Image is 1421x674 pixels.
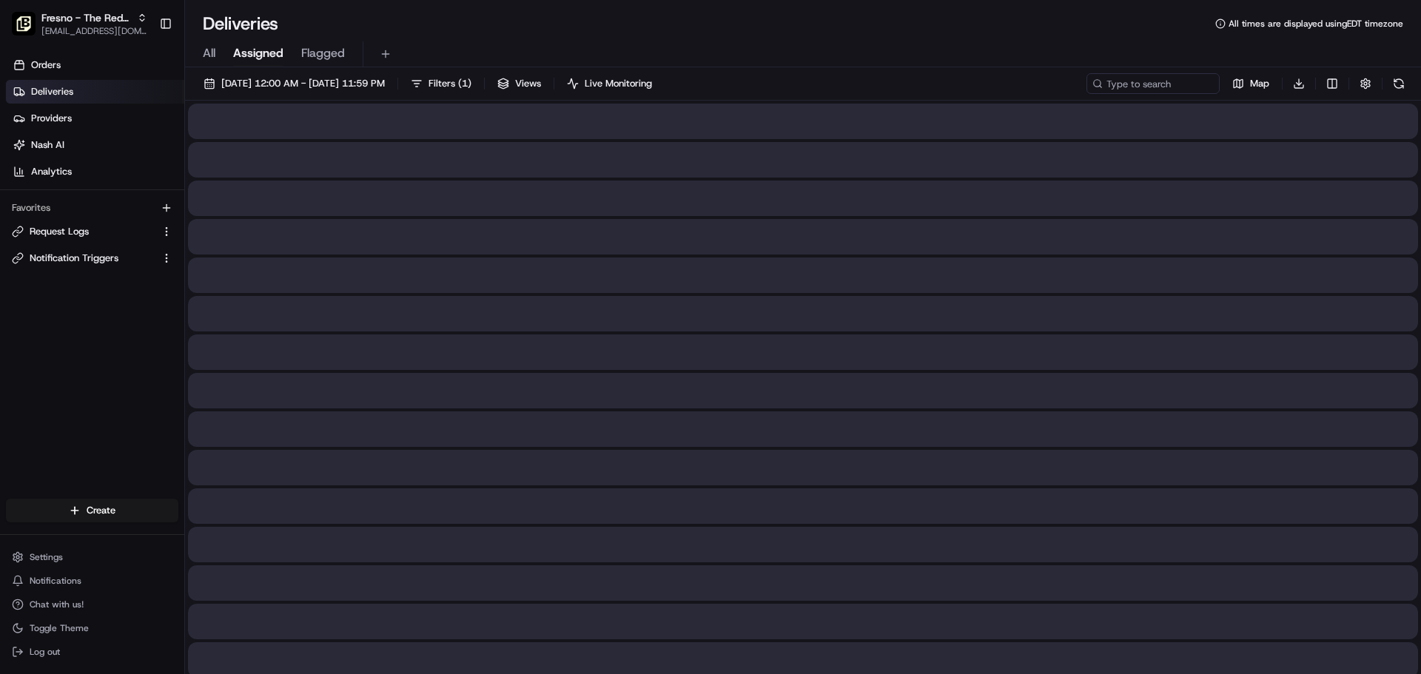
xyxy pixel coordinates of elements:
[30,599,84,610] span: Chat with us!
[31,165,72,178] span: Analytics
[560,73,659,94] button: Live Monitoring
[203,44,215,62] span: All
[30,622,89,634] span: Toggle Theme
[1226,73,1276,94] button: Map
[30,225,89,238] span: Request Logs
[30,551,63,563] span: Settings
[197,73,392,94] button: [DATE] 12:00 AM - [DATE] 11:59 PM
[6,246,178,270] button: Notification Triggers
[12,225,155,238] a: Request Logs
[30,575,81,587] span: Notifications
[6,594,178,615] button: Chat with us!
[31,138,64,152] span: Nash AI
[233,44,283,62] span: Assigned
[41,25,147,37] button: [EMAIL_ADDRESS][DOMAIN_NAME]
[429,77,471,90] span: Filters
[6,53,184,77] a: Orders
[6,196,178,220] div: Favorites
[1250,77,1269,90] span: Map
[6,6,153,41] button: Fresno - The Red ChickzFresno - The Red Chickz[EMAIL_ADDRESS][DOMAIN_NAME]
[6,641,178,662] button: Log out
[404,73,478,94] button: Filters(1)
[31,58,61,72] span: Orders
[31,112,72,125] span: Providers
[12,252,155,265] a: Notification Triggers
[203,12,278,36] h1: Deliveries
[12,12,36,36] img: Fresno - The Red Chickz
[585,77,652,90] span: Live Monitoring
[6,570,178,591] button: Notifications
[6,220,178,243] button: Request Logs
[1229,18,1403,30] span: All times are displayed using EDT timezone
[6,618,178,638] button: Toggle Theme
[491,73,548,94] button: Views
[6,160,184,183] a: Analytics
[6,133,184,157] a: Nash AI
[301,44,345,62] span: Flagged
[87,504,115,517] span: Create
[30,252,118,265] span: Notification Triggers
[6,80,184,104] a: Deliveries
[30,646,60,658] span: Log out
[1086,73,1220,94] input: Type to search
[1388,73,1409,94] button: Refresh
[221,77,385,90] span: [DATE] 12:00 AM - [DATE] 11:59 PM
[458,77,471,90] span: ( 1 )
[6,547,178,567] button: Settings
[6,107,184,130] a: Providers
[41,10,131,25] button: Fresno - The Red Chickz
[6,499,178,522] button: Create
[31,85,73,98] span: Deliveries
[515,77,541,90] span: Views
